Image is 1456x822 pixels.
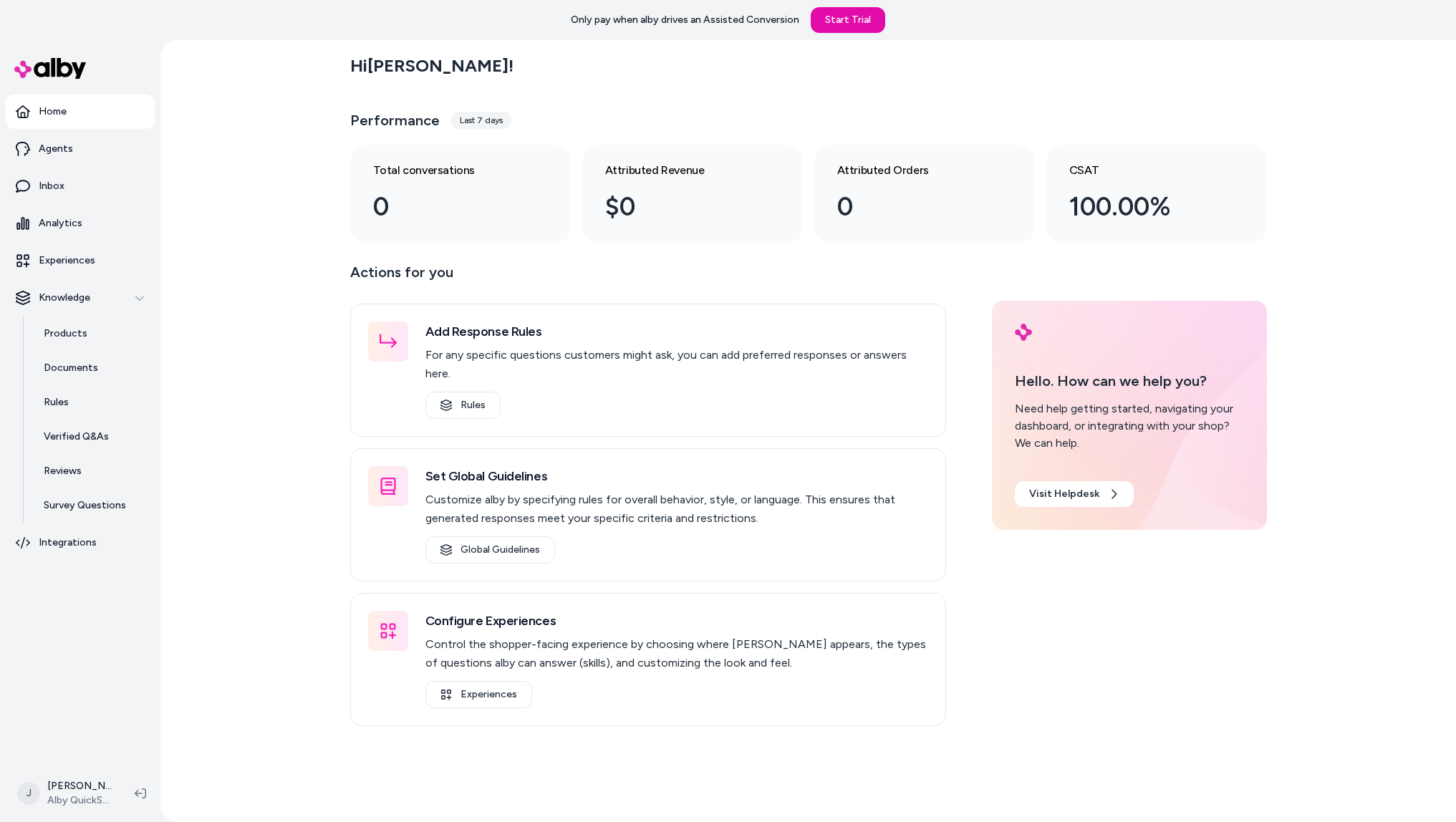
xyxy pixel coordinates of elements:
a: Attributed Orders 0 [814,145,1035,243]
div: 0 [837,188,989,226]
h3: Add Response Rules [425,321,928,342]
a: Home [6,95,155,129]
h3: Set Global Guidelines [425,466,928,486]
h3: Performance [350,110,440,130]
p: Home [39,105,67,119]
h3: Attributed Revenue [605,162,757,179]
p: Integrations [39,536,97,550]
h3: CSAT [1069,162,1221,179]
div: Last 7 days [451,112,511,129]
a: Experiences [6,243,155,278]
div: Need help getting started, navigating your dashboard, or integrating with your shop? We can help. [1015,400,1244,452]
img: alby Logo [14,58,86,79]
a: Verified Q&As [29,420,155,454]
div: $0 [605,188,757,226]
a: Integrations [6,526,155,560]
a: Documents [29,351,155,385]
p: Only pay when alby drives an Assisted Conversion [571,13,799,27]
a: Start Trial [811,7,885,33]
a: Total conversations 0 [350,145,571,243]
h3: Total conversations [373,162,525,179]
p: Control the shopper-facing experience by choosing where [PERSON_NAME] appears, the types of quest... [425,635,928,672]
a: Reviews [29,454,155,488]
a: Agents [6,132,155,166]
h3: Configure Experiences [425,611,928,631]
a: Analytics [6,206,155,241]
a: Global Guidelines [425,536,555,564]
p: Documents [44,361,98,375]
div: 0 [373,188,525,226]
a: Survey Questions [29,488,155,523]
p: Survey Questions [44,498,126,513]
p: Reviews [44,464,82,478]
p: Analytics [39,216,82,231]
p: Agents [39,142,73,156]
p: Experiences [39,253,95,268]
p: Verified Q&As [44,430,109,444]
p: Inbox [39,179,64,193]
a: Attributed Revenue $0 [582,145,803,243]
h2: Hi [PERSON_NAME] ! [350,55,514,77]
a: Rules [425,392,501,419]
button: J[PERSON_NAME]Alby QuickStart Store [9,770,123,816]
a: Products [29,316,155,351]
div: 100.00% [1069,188,1221,226]
span: J [17,782,40,805]
p: [PERSON_NAME] [47,779,112,793]
p: Rules [44,395,69,410]
p: For any specific questions customers might ask, you can add preferred responses or answers here. [425,346,928,383]
a: Inbox [6,169,155,203]
h3: Attributed Orders [837,162,989,179]
button: Knowledge [6,281,155,315]
a: Visit Helpdesk [1015,481,1134,507]
p: Actions for you [350,261,946,295]
p: Knowledge [39,291,90,305]
img: alby Logo [1015,324,1032,341]
a: Experiences [425,681,532,708]
p: Customize alby by specifying rules for overall behavior, style, or language. This ensures that ge... [425,490,928,528]
p: Products [44,327,87,341]
p: Hello. How can we help you? [1015,370,1244,392]
a: CSAT 100.00% [1046,145,1267,243]
span: Alby QuickStart Store [47,793,112,808]
a: Rules [29,385,155,420]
